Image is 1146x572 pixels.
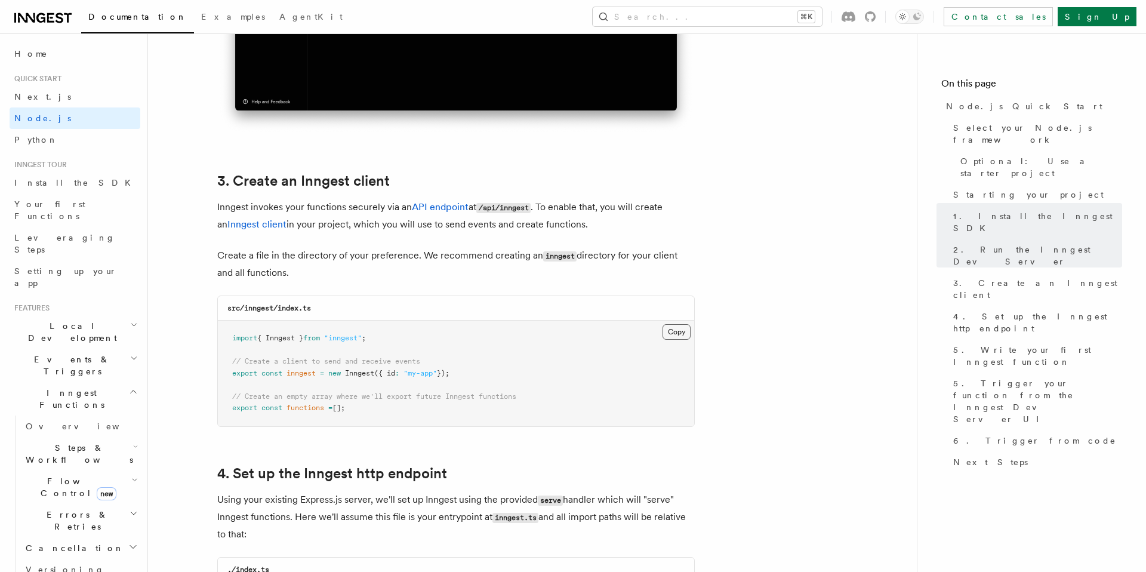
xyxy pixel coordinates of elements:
[328,369,341,377] span: new
[97,487,116,500] span: new
[10,74,61,84] span: Quick start
[21,542,124,554] span: Cancellation
[948,117,1122,150] a: Select your Node.js framework
[194,4,272,32] a: Examples
[10,320,130,344] span: Local Development
[217,491,695,543] p: Using your existing Express.js server, we'll set up Inngest using the provided handler which will...
[217,247,695,281] p: Create a file in the directory of your preference. We recommend creating an directory for your cl...
[10,303,50,313] span: Features
[232,334,257,342] span: import
[217,465,447,482] a: 4. Set up the Inngest http endpoint
[286,404,324,412] span: functions
[953,377,1122,425] span: 5. Trigger your function from the Inngest Dev Server UI
[948,306,1122,339] a: 4. Set up the Inngest http endpoint
[953,122,1122,146] span: Select your Node.js framework
[948,430,1122,451] a: 6. Trigger from code
[543,251,577,262] code: inngest
[26,422,149,431] span: Overview
[14,48,48,60] span: Home
[14,266,117,288] span: Setting up your app
[953,310,1122,334] span: 4. Set up the Inngest http endpoint
[953,344,1122,368] span: 5. Write your first Inngest function
[10,260,140,294] a: Setting up your app
[10,86,140,107] a: Next.js
[10,43,140,64] a: Home
[953,435,1116,447] span: 6. Trigger from code
[201,12,265,21] span: Examples
[953,456,1028,468] span: Next Steps
[948,184,1122,205] a: Starting your project
[14,113,71,123] span: Node.js
[895,10,924,24] button: Toggle dark mode
[948,272,1122,306] a: 3. Create an Inngest client
[10,129,140,150] a: Python
[395,369,399,377] span: :
[227,304,311,312] code: src/inngest/index.ts
[332,404,345,412] span: [];
[10,382,140,416] button: Inngest Functions
[593,7,822,26] button: Search...⌘K
[21,504,140,537] button: Errors & Retries
[953,244,1122,267] span: 2. Run the Inngest Dev Server
[941,96,1122,117] a: Node.js Quick Start
[286,369,316,377] span: inngest
[232,392,516,401] span: // Create an empty array where we'll export future Inngest functions
[663,324,691,340] button: Copy
[303,334,320,342] span: from
[217,173,390,189] a: 3. Create an Inngest client
[1058,7,1136,26] a: Sign Up
[21,416,140,437] a: Overview
[232,369,257,377] span: export
[21,437,140,470] button: Steps & Workflows
[320,369,324,377] span: =
[10,349,140,382] button: Events & Triggers
[14,135,58,144] span: Python
[944,7,1053,26] a: Contact sales
[953,277,1122,301] span: 3. Create an Inngest client
[21,537,140,559] button: Cancellation
[21,442,133,466] span: Steps & Workflows
[10,193,140,227] a: Your first Functions
[261,404,282,412] span: const
[10,387,129,411] span: Inngest Functions
[257,334,303,342] span: { Inngest }
[21,509,130,533] span: Errors & Retries
[10,353,130,377] span: Events & Triggers
[362,334,366,342] span: ;
[232,357,420,365] span: // Create a client to send and receive events
[437,369,449,377] span: });
[946,100,1102,112] span: Node.js Quick Start
[14,233,115,254] span: Leveraging Steps
[227,219,286,230] a: Inngest client
[217,199,695,233] p: Inngest invokes your functions securely via an at . To enable that, you will create an in your pr...
[10,160,67,170] span: Inngest tour
[948,339,1122,373] a: 5. Write your first Inngest function
[953,210,1122,234] span: 1. Install the Inngest SDK
[374,369,395,377] span: ({ id
[261,369,282,377] span: const
[960,155,1122,179] span: Optional: Use a starter project
[324,334,362,342] span: "inngest"
[476,203,531,213] code: /api/inngest
[948,451,1122,473] a: Next Steps
[10,227,140,260] a: Leveraging Steps
[948,239,1122,272] a: 2. Run the Inngest Dev Server
[492,513,538,523] code: inngest.ts
[14,92,71,102] span: Next.js
[941,76,1122,96] h4: On this page
[21,475,131,499] span: Flow Control
[10,172,140,193] a: Install the SDK
[14,199,85,221] span: Your first Functions
[412,201,469,213] a: API endpoint
[10,107,140,129] a: Node.js
[14,178,138,187] span: Install the SDK
[21,470,140,504] button: Flow Controlnew
[81,4,194,33] a: Documentation
[10,315,140,349] button: Local Development
[403,369,437,377] span: "my-app"
[88,12,187,21] span: Documentation
[953,189,1104,201] span: Starting your project
[798,11,815,23] kbd: ⌘K
[272,4,350,32] a: AgentKit
[345,369,374,377] span: Inngest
